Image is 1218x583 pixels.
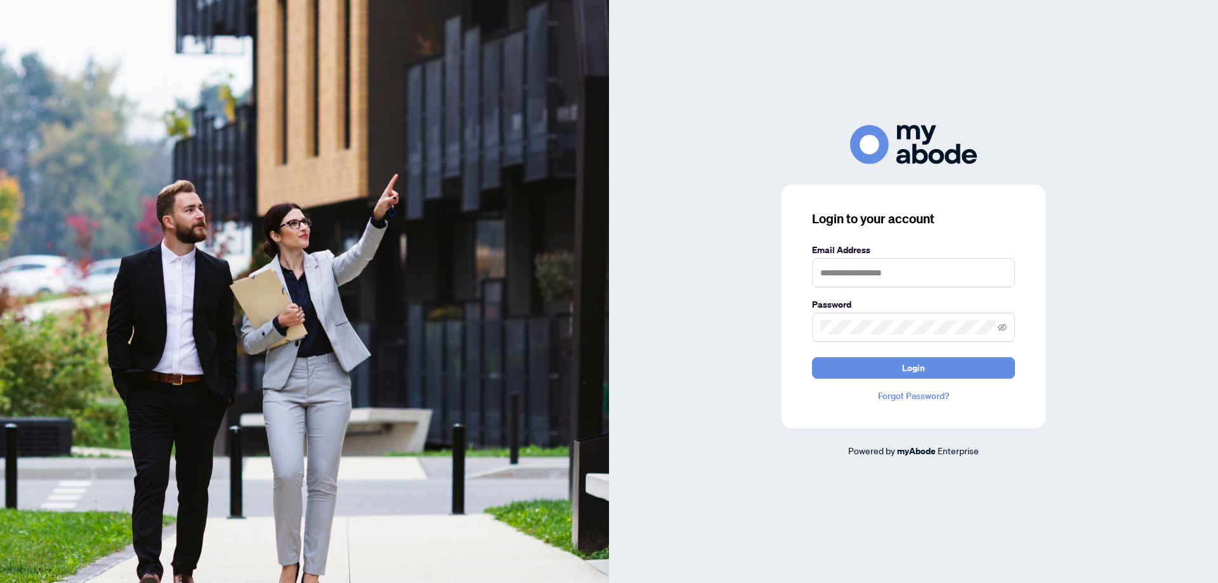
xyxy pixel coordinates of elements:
[812,210,1015,228] h3: Login to your account
[848,445,895,456] span: Powered by
[998,323,1007,332] span: eye-invisible
[812,298,1015,311] label: Password
[897,444,936,458] a: myAbode
[902,358,925,378] span: Login
[812,389,1015,403] a: Forgot Password?
[938,445,979,456] span: Enterprise
[812,357,1015,379] button: Login
[850,125,977,164] img: ma-logo
[812,243,1015,257] label: Email Address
